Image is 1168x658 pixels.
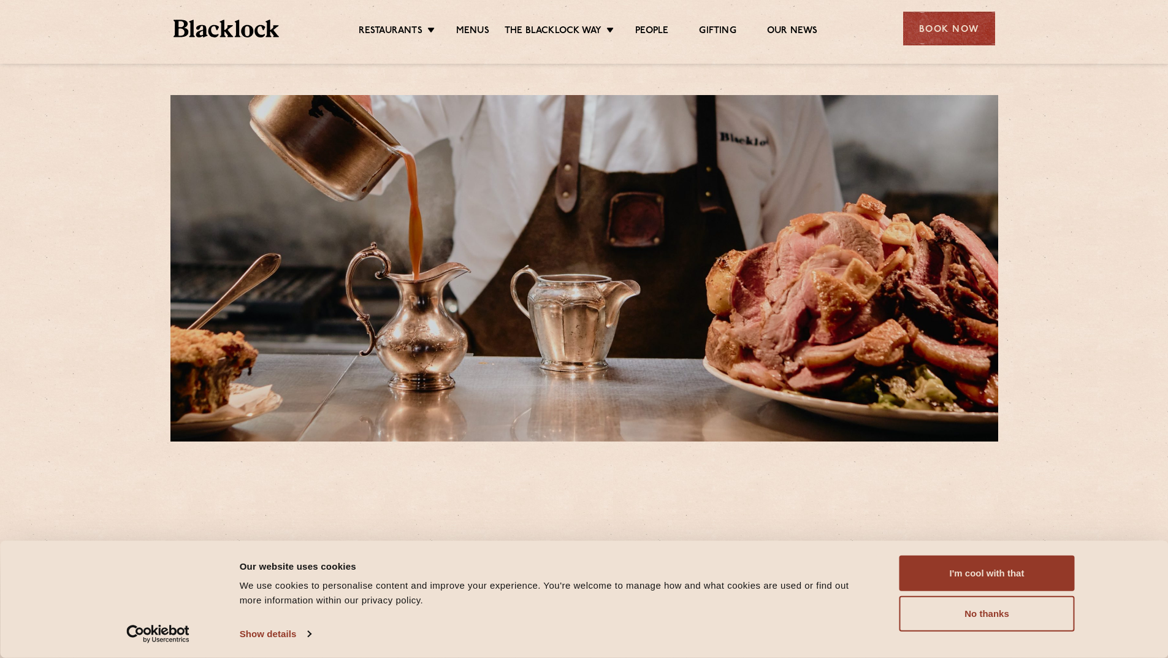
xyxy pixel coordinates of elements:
[104,625,212,643] a: Usercentrics Cookiebot - opens in a new window
[174,20,280,37] img: BL_Textured_Logo-footer-cropped.svg
[635,25,668,39] a: People
[899,596,1075,632] button: No thanks
[240,578,872,608] div: We use cookies to personalise content and improve your experience. You're welcome to manage how a...
[240,559,872,573] div: Our website uses cookies
[359,25,422,39] a: Restaurants
[767,25,818,39] a: Our News
[903,12,995,45] div: Book Now
[240,625,311,643] a: Show details
[456,25,489,39] a: Menus
[505,25,601,39] a: The Blacklock Way
[699,25,736,39] a: Gifting
[899,556,1075,591] button: I'm cool with that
